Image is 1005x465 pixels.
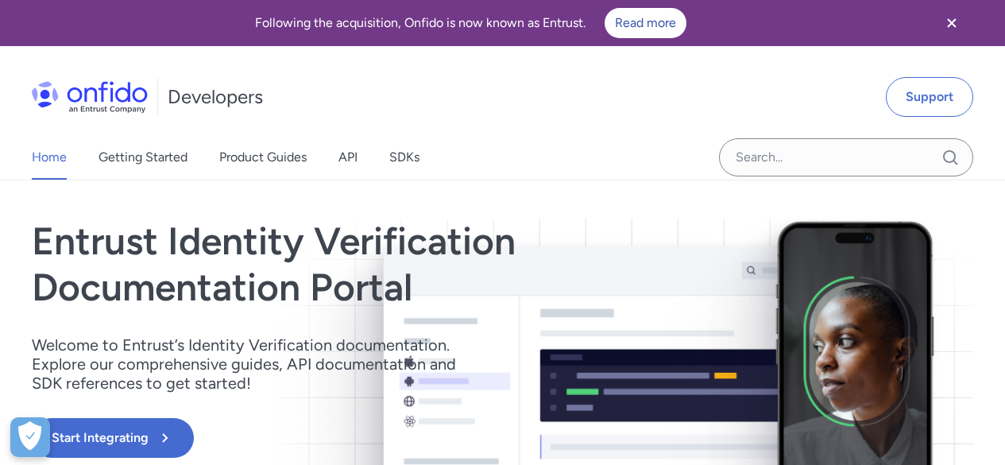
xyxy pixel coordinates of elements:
[10,417,50,457] div: Cookie Preferences
[99,135,187,180] a: Getting Started
[886,77,973,117] a: Support
[942,14,961,33] svg: Close banner
[32,135,67,180] a: Home
[719,138,973,176] input: Onfido search input field
[922,3,981,43] button: Close banner
[32,418,194,458] button: Start Integrating
[389,135,419,180] a: SDKs
[19,8,922,38] div: Following the acquisition, Onfido is now known as Entrust.
[32,81,148,113] img: Onfido Logo
[219,135,307,180] a: Product Guides
[338,135,358,180] a: API
[32,219,691,310] h1: Entrust Identity Verification Documentation Portal
[605,8,686,38] a: Read more
[32,418,691,458] a: Start Integrating
[32,335,477,393] p: Welcome to Entrust’s Identity Verification documentation. Explore our comprehensive guides, API d...
[10,417,50,457] button: Open Preferences
[168,84,263,110] h1: Developers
